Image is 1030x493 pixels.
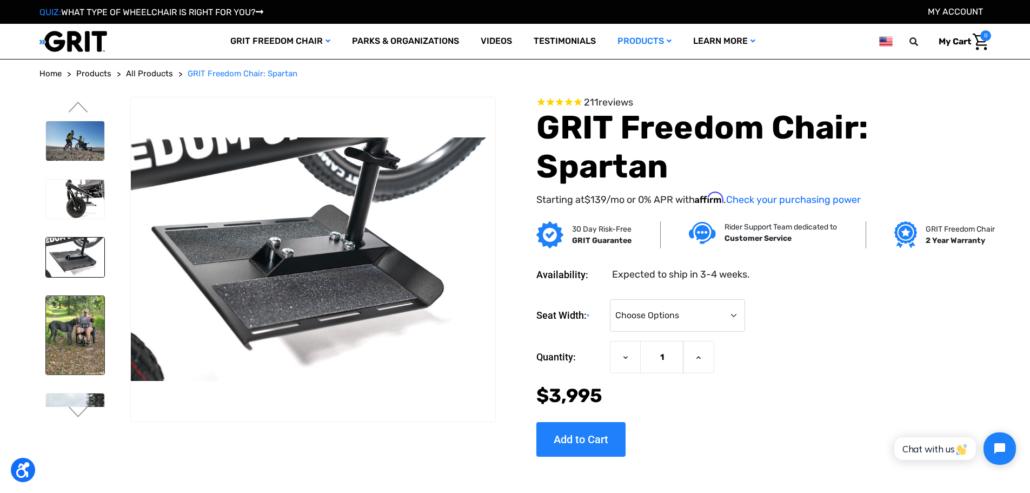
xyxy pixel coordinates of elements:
[572,224,632,235] p: 30 Day Risk-Free
[76,68,111,80] a: Products
[39,68,62,80] a: Home
[76,69,111,78] span: Products
[689,222,716,244] img: Customer service
[126,68,173,80] a: All Products
[682,24,766,59] a: Learn More
[523,24,607,59] a: Testimonials
[188,68,297,80] a: GRIT Freedom Chair: Spartan
[536,97,991,109] span: Rated 4.6 out of 5 stars 211 reviews
[928,6,983,17] a: Account
[572,236,632,245] strong: GRIT Guarantee
[46,238,105,277] img: GRIT Freedom Chair: Spartan
[926,236,985,245] strong: 2 Year Warranty
[536,221,563,248] img: GRIT Guarantee
[536,299,604,332] label: Seat Width:
[931,30,991,53] a: Cart with 0 items
[126,69,173,78] span: All Products
[612,267,750,282] dd: Expected to ship in 3-4 weeks.
[980,30,991,41] span: 0
[695,192,723,203] span: Affirm
[39,7,263,17] a: QUIZ:WHAT TYPE OF WHEELCHAIR IS RIGHT FOR YOU?
[725,221,837,233] p: Rider Support Team dedicated to
[39,68,991,80] nav: Breadcrumb
[39,30,107,52] img: GRIT All-Terrain Wheelchair and Mobility Equipment
[536,192,991,207] p: Starting at /mo or 0% APR with .
[882,423,1025,474] iframe: Tidio Chat
[39,69,62,78] span: Home
[584,194,606,206] span: $139
[914,30,931,53] input: Search
[726,194,861,206] a: Check your purchasing power - Learn more about Affirm Financing (opens in modal)
[725,234,792,243] strong: Customer Service
[220,24,341,59] a: GRIT Freedom Chair
[536,384,602,407] span: $3,995
[536,422,626,457] input: Add to Cart
[46,296,105,374] img: GRIT Freedom Chair: Spartan
[131,137,495,381] img: GRIT Freedom Chair: Spartan
[973,34,988,50] img: Cart
[536,108,991,186] h1: GRIT Freedom Chair: Spartan
[536,341,604,373] label: Quantity:
[939,36,971,47] span: My Cart
[46,393,105,467] img: GRIT Freedom Chair: Spartan
[46,121,105,161] img: GRIT Freedom Chair: Spartan
[879,35,892,48] img: us.png
[188,69,297,78] span: GRIT Freedom Chair: Spartan
[599,96,633,108] span: reviews
[67,406,90,419] button: Go to slide 3 of 4
[39,7,61,17] span: QUIZ:
[894,221,916,248] img: Grit freedom
[584,96,633,108] span: 211 reviews
[46,180,105,219] img: GRIT Freedom Chair: Spartan
[607,24,682,59] a: Products
[67,102,90,115] button: Go to slide 1 of 4
[926,224,995,235] p: GRIT Freedom Chair
[341,24,470,59] a: Parks & Organizations
[536,267,604,282] dt: Availability:
[470,24,523,59] a: Videos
